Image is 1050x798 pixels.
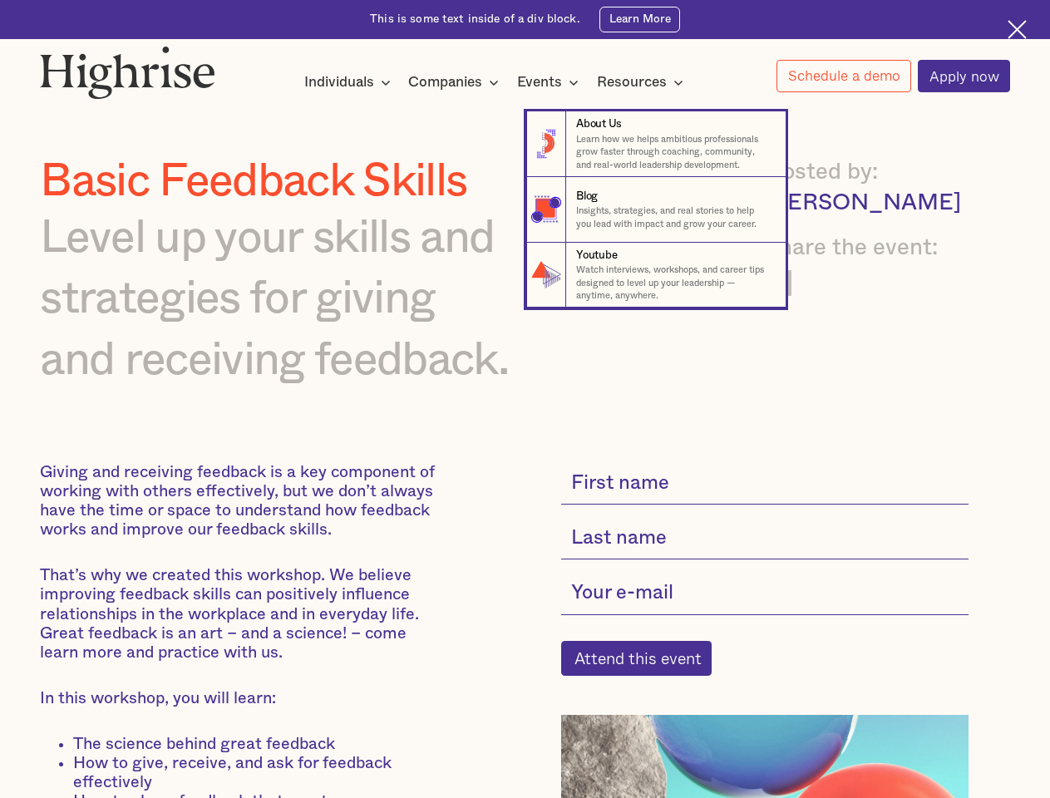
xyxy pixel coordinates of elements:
a: YoutubeWatch interviews, workshops, and career tips designed to level up your leadership — anytim... [526,243,786,308]
div: Individuals [304,72,396,92]
p: Learn how we helps ambitious professionals grow faster through coaching, community, and real-worl... [576,133,772,171]
div: Blog [576,189,598,204]
form: current-single-event-subscribe-form [561,463,969,676]
a: About UsLearn how we helps ambitious professionals grow faster through coaching, community, and r... [526,111,786,177]
div: This is some text inside of a div block. [370,12,580,27]
a: Learn More [599,7,679,32]
div: Companies [408,72,482,92]
p: In this workshop, you will learn: [40,689,443,708]
div: Individuals [304,72,374,92]
img: Cross icon [1008,20,1027,39]
input: Attend this event [561,641,712,676]
input: First name [561,463,969,505]
li: How to give, receive, and ask for feedback effectively [73,754,443,792]
p: Giving and receiving feedback is a key component of working with others effectively, but we don’t... [40,463,443,540]
div: Youtube [576,248,617,264]
p: That’s why we created this workshop. We believe improving feedback skills can positively influenc... [40,566,443,663]
p: Watch interviews, workshops, and career tips designed to level up your leadership — anytime, anyw... [576,264,772,302]
a: BlogInsights, strategies, and real stories to help you lead with impact and grow your career. [526,177,786,243]
div: Events [517,72,562,92]
a: Schedule a demo [776,60,911,92]
div: Events [517,72,584,92]
nav: Resources [26,85,1023,308]
li: The science behind great feedback [73,735,443,754]
div: Companies [408,72,504,92]
div: Resources [597,72,667,92]
img: Highrise logo [40,46,215,99]
p: Insights, strategies, and real stories to help you lead with impact and grow your career. [576,204,772,230]
div: Resources [597,72,688,92]
a: Apply now [918,60,1010,92]
div: About Us [576,116,622,132]
input: Last name [561,518,969,560]
input: Your e-mail [561,573,969,615]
